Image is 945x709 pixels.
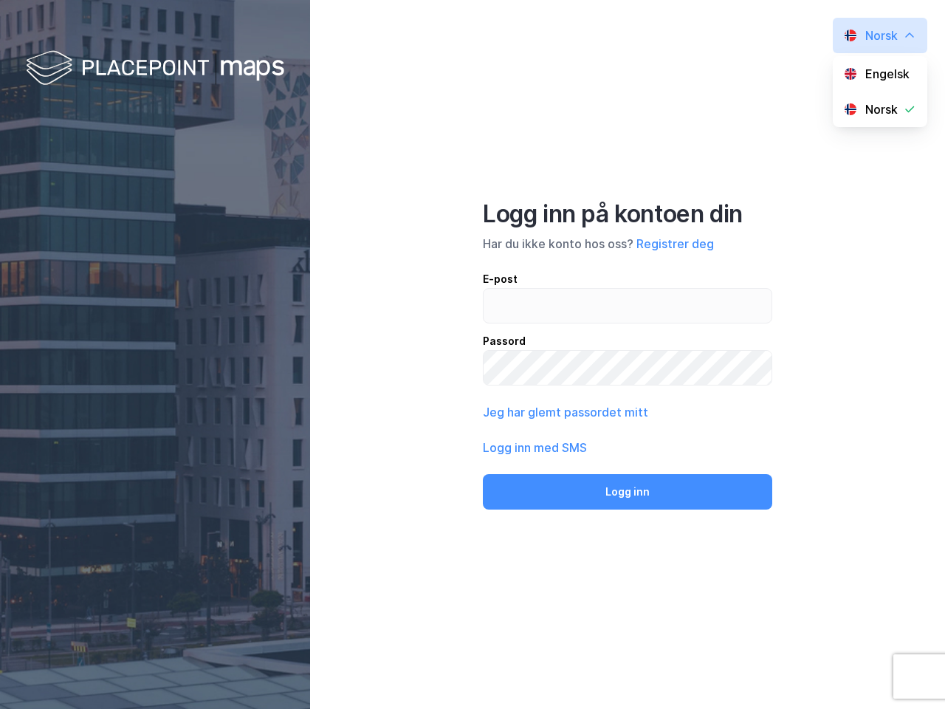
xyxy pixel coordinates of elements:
[871,638,945,709] iframe: Chat Widget
[483,474,772,510] button: Logg inn
[483,403,648,421] button: Jeg har glemt passordet mitt
[865,27,898,44] div: Norsk
[865,100,898,118] div: Norsk
[26,47,284,91] img: logo-white.f07954bde2210d2a523dddb988cd2aa7.svg
[483,332,772,350] div: Passord
[483,439,587,456] button: Logg inn med SMS
[865,65,910,83] div: Engelsk
[636,235,714,253] button: Registrer deg
[483,270,772,288] div: E-post
[483,199,772,229] div: Logg inn på kontoen din
[483,235,772,253] div: Har du ikke konto hos oss?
